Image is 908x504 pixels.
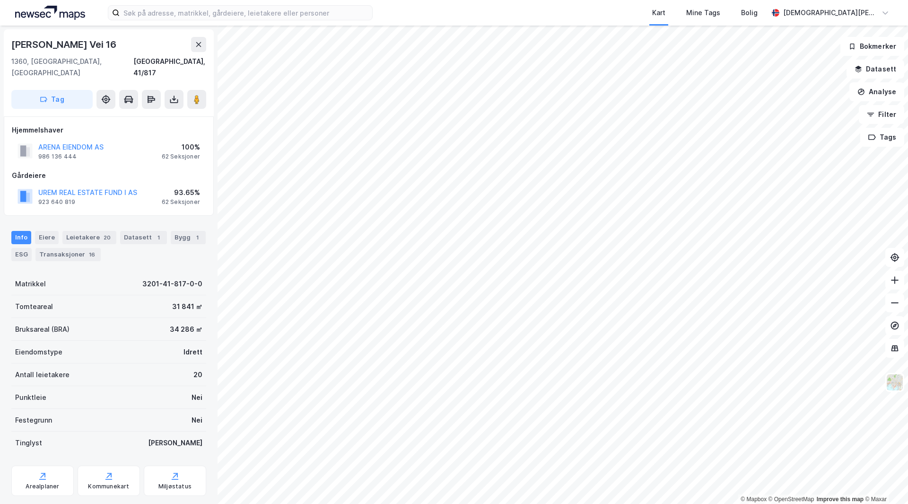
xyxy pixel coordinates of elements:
a: Improve this map [817,496,864,503]
div: [PERSON_NAME] Vei 16 [11,37,118,52]
div: Nei [192,392,202,403]
div: 20 [102,233,113,242]
a: OpenStreetMap [768,496,814,503]
button: Tag [11,90,93,109]
div: Punktleie [15,392,46,403]
div: [DEMOGRAPHIC_DATA][PERSON_NAME] [783,7,878,18]
div: Nei [192,415,202,426]
div: Leietakere [62,231,116,244]
div: 923 640 819 [38,198,75,206]
div: Matrikkel [15,278,46,290]
div: Info [11,231,31,244]
img: logo.a4113a55bc3d86da70a041830d287a7e.svg [15,6,85,20]
div: Idrett [183,346,202,358]
div: [GEOGRAPHIC_DATA], 41/817 [133,56,206,79]
div: Tinglyst [15,437,42,449]
button: Bokmerker [840,37,904,56]
div: Mine Tags [686,7,720,18]
div: Bolig [741,7,758,18]
div: Gårdeiere [12,170,206,181]
div: 62 Seksjoner [162,153,200,160]
iframe: Chat Widget [861,459,908,504]
div: 31 841 ㎡ [172,301,202,312]
button: Tags [860,128,904,147]
div: Transaksjoner [35,248,101,261]
div: 100% [162,141,200,153]
div: 93.65% [162,187,200,198]
div: Bruksareal (BRA) [15,324,70,335]
div: Kommunekart [88,483,129,490]
div: 34 286 ㎡ [170,324,202,335]
div: Miljøstatus [158,483,192,490]
div: Datasett [120,231,167,244]
div: 1 [154,233,163,242]
div: 1 [192,233,202,242]
div: Arealplaner [26,483,59,490]
div: 3201-41-817-0-0 [142,278,202,290]
div: 16 [87,250,97,259]
div: Antall leietakere [15,369,70,380]
img: Z [886,373,904,391]
div: 62 Seksjoner [162,198,200,206]
button: Analyse [849,82,904,101]
input: Søk på adresse, matrikkel, gårdeiere, leietakere eller personer [120,6,372,20]
div: Bygg [171,231,206,244]
div: ESG [11,248,32,261]
div: [PERSON_NAME] [148,437,202,449]
div: 1360, [GEOGRAPHIC_DATA], [GEOGRAPHIC_DATA] [11,56,133,79]
a: Mapbox [741,496,767,503]
div: 986 136 444 [38,153,77,160]
div: Kart [652,7,665,18]
div: Eiere [35,231,59,244]
button: Datasett [847,60,904,79]
button: Filter [859,105,904,124]
div: Eiendomstype [15,346,62,358]
div: Festegrunn [15,415,52,426]
div: Hjemmelshaver [12,124,206,136]
div: Tomteareal [15,301,53,312]
div: 20 [193,369,202,380]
